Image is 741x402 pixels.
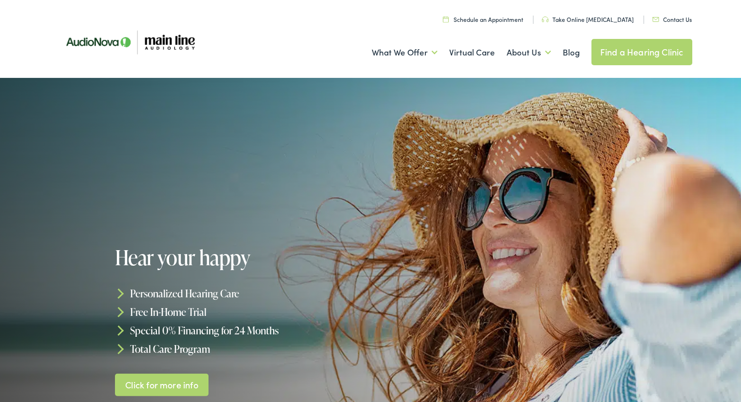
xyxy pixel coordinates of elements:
a: Schedule an Appointment [443,15,523,23]
img: utility icon [542,17,549,22]
a: Click for more info [115,373,209,396]
img: utility icon [443,16,449,22]
li: Total Care Program [115,339,374,358]
a: Contact Us [652,15,692,23]
li: Personalized Hearing Care [115,284,374,303]
a: Virtual Care [449,35,495,71]
a: About Us [507,35,551,71]
li: Free In-Home Trial [115,303,374,321]
a: What We Offer [372,35,437,71]
h1: Hear your happy [115,246,374,269]
a: Blog [563,35,580,71]
a: Take Online [MEDICAL_DATA] [542,15,634,23]
a: Find a Hearing Clinic [591,39,692,65]
li: Special 0% Financing for 24 Months [115,321,374,340]
img: utility icon [652,17,659,22]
